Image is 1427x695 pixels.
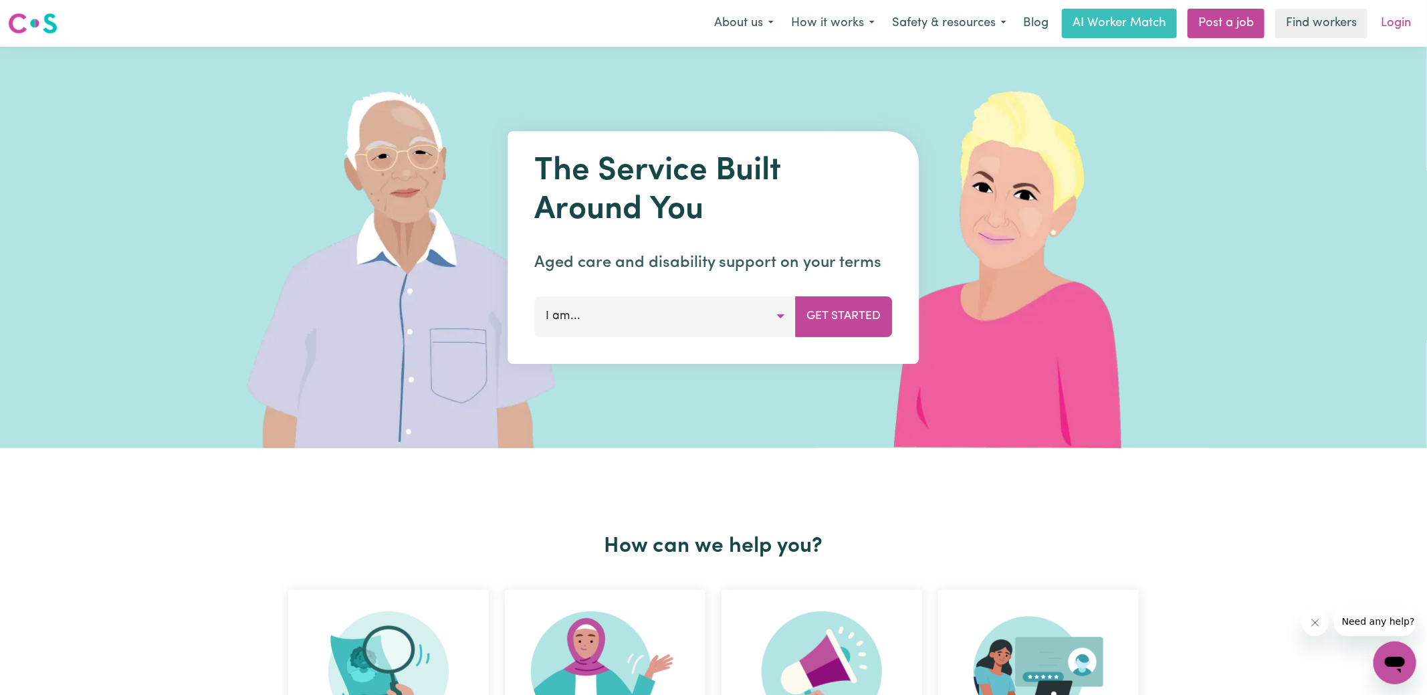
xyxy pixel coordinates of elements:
a: Careseekers logo [8,8,58,39]
a: Post a job [1188,9,1265,38]
h1: The Service Built Around You [535,153,893,229]
button: About us [705,9,782,37]
p: Aged care and disability support on your terms [535,251,893,275]
button: I am... [535,296,796,336]
a: Login [1373,9,1419,38]
iframe: Close message [1302,609,1329,636]
img: Careseekers logo [8,11,58,35]
a: AI Worker Match [1062,9,1177,38]
h2: How can we help you? [280,534,1147,559]
button: How it works [782,9,883,37]
button: Safety & resources [883,9,1015,37]
a: Find workers [1275,9,1367,38]
a: Blog [1015,9,1057,38]
iframe: Message from company [1334,607,1416,636]
iframe: Button to launch messaging window [1374,641,1416,684]
button: Get Started [796,296,893,336]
